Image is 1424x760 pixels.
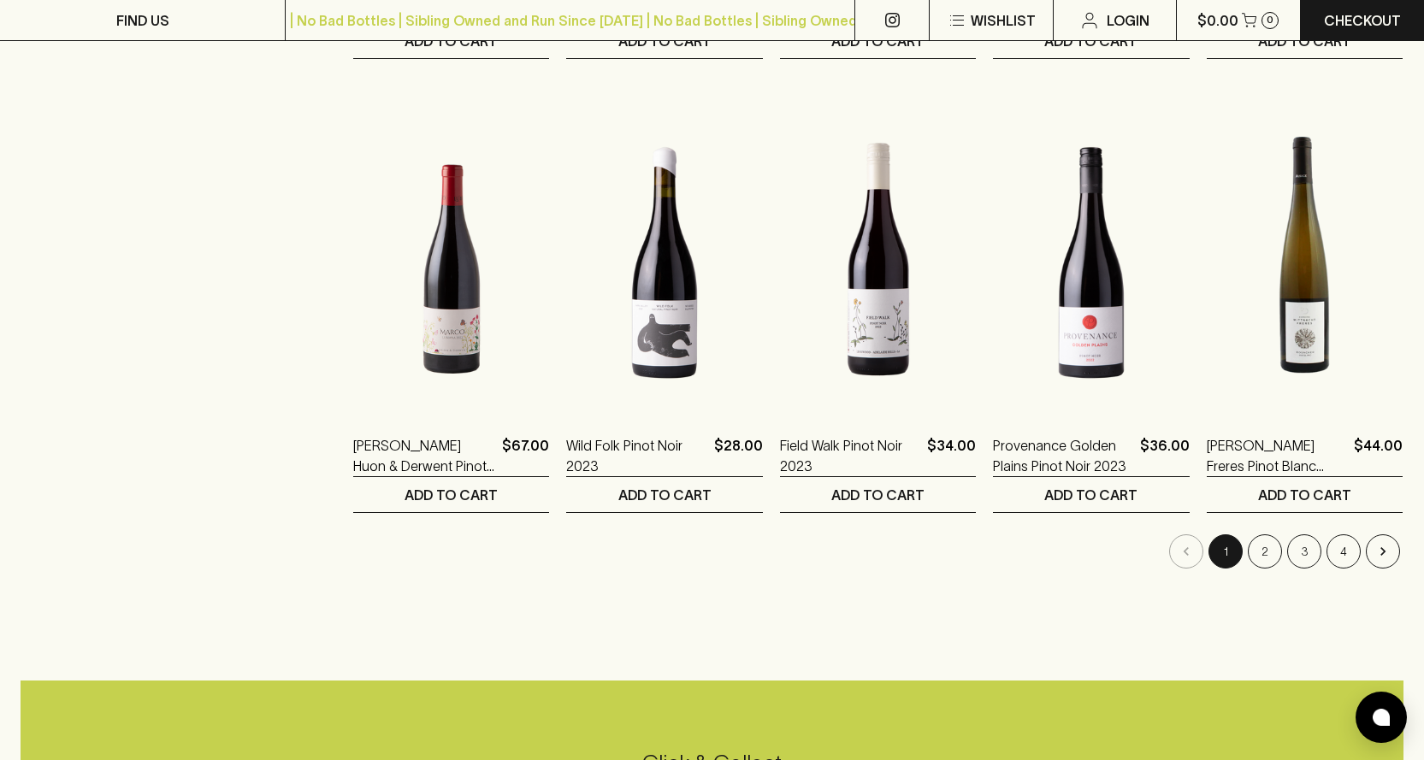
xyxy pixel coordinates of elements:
[1140,435,1190,476] p: $36.00
[353,477,549,512] button: ADD TO CART
[353,435,495,476] a: [PERSON_NAME] Huon & Derwent Pinot Noir 2023
[1327,534,1361,569] button: Go to page 4
[1287,534,1321,569] button: Go to page 3
[714,435,763,476] p: $28.00
[1248,534,1282,569] button: Go to page 2
[993,477,1189,512] button: ADD TO CART
[780,110,976,409] img: Field Walk Pinot Noir 2023
[1267,15,1273,25] p: 0
[1207,435,1347,476] a: [PERSON_NAME] Freres Pinot Blanc Auxerois 2022
[993,435,1132,476] a: Provenance Golden Plains Pinot Noir 2023
[831,485,925,505] p: ADD TO CART
[1324,10,1401,31] p: Checkout
[1373,709,1390,726] img: bubble-icon
[566,477,762,512] button: ADD TO CART
[618,485,712,505] p: ADD TO CART
[502,435,549,476] p: $67.00
[353,534,1403,569] nav: pagination navigation
[993,110,1189,409] img: Provenance Golden Plains Pinot Noir 2023
[927,435,976,476] p: $34.00
[1354,435,1403,476] p: $44.00
[780,477,976,512] button: ADD TO CART
[566,110,762,409] img: Wild Folk Pinot Noir 2023
[1197,10,1238,31] p: $0.00
[1044,485,1137,505] p: ADD TO CART
[1366,534,1400,569] button: Go to next page
[566,435,706,476] a: Wild Folk Pinot Noir 2023
[1107,10,1149,31] p: Login
[353,110,549,409] img: Marco Lubiana Huon & Derwent Pinot Noir 2023
[780,435,920,476] a: Field Walk Pinot Noir 2023
[405,485,498,505] p: ADD TO CART
[1207,110,1403,409] img: Mittnacht Freres Pinot Blanc Auxerois 2022
[1258,485,1351,505] p: ADD TO CART
[971,10,1036,31] p: Wishlist
[1207,477,1403,512] button: ADD TO CART
[116,10,169,31] p: FIND US
[1208,534,1243,569] button: page 1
